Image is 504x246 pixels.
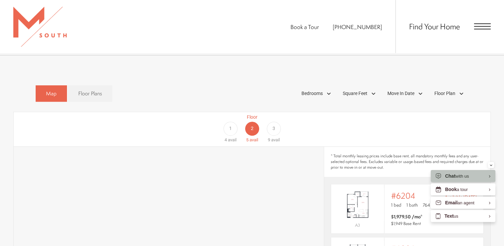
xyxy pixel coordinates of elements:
[409,21,460,32] a: Find Your Home
[331,184,484,234] a: View #6204
[387,90,414,97] span: Move In Date
[331,153,484,170] span: * Total monthly leasing prices include base rent, all mandatory monthly fees and any user-selecte...
[46,90,57,97] span: Map
[333,23,382,31] a: Call Us at 813-570-8014
[391,202,401,208] span: 1 bed
[78,90,102,97] span: Floor Plans
[228,137,236,142] span: avail
[229,125,232,132] span: 1
[13,7,67,47] img: MSouth
[355,222,360,228] span: A3
[333,23,382,31] span: [PHONE_NUMBER]
[268,137,270,142] span: 9
[474,23,491,29] button: Open Menu
[406,202,418,208] span: 1 bath
[272,125,275,132] span: 3
[391,221,421,226] span: $1,949 Base Rent
[301,90,323,97] span: Bedrooms
[434,90,455,97] span: Floor Plan
[220,114,241,143] a: Floor 1
[290,23,319,31] a: Book a Tour
[343,90,367,97] span: Square Feet
[391,191,415,200] span: #6204
[423,202,441,208] span: 764 sq. ft.
[391,213,422,220] span: $1,979.50 /mo*
[224,137,227,142] span: 4
[263,114,284,143] a: Floor 3
[331,188,384,221] img: #6204 - 1 bedroom floor plan layout with 1 bathroom and 764 square feet
[271,137,280,142] span: avail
